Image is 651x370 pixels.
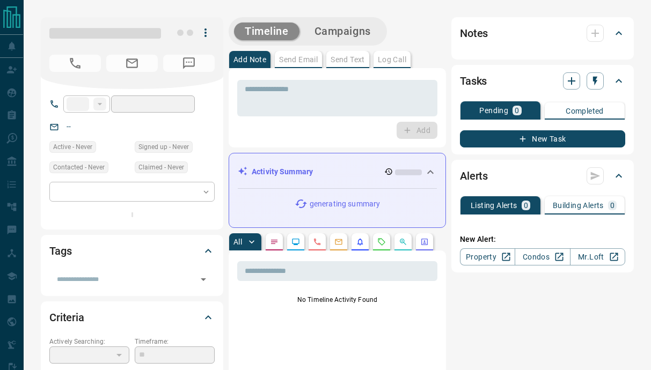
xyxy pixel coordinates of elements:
[460,234,625,245] p: New Alert:
[460,72,487,90] h2: Tasks
[138,142,189,152] span: Signed up - Never
[460,68,625,94] div: Tasks
[460,167,488,184] h2: Alerts
[460,25,488,42] h2: Notes
[479,107,508,114] p: Pending
[233,56,266,63] p: Add Note
[233,238,242,246] p: All
[304,23,382,40] button: Campaigns
[49,337,129,346] p: Actively Searching:
[237,295,437,305] p: No Timeline Activity Found
[234,23,299,40] button: Timeline
[49,55,101,72] span: No Number
[313,238,321,246] svg: Calls
[238,162,437,182] div: Activity Summary
[49,238,215,264] div: Tags
[49,305,215,330] div: Criteria
[460,248,515,265] a: Property
[163,55,215,72] span: No Number
[135,337,215,346] p: Timeframe:
[196,272,211,287] button: Open
[270,238,279,246] svg: Notes
[460,130,625,147] button: New Task
[460,163,625,189] div: Alerts
[53,142,92,152] span: Active - Never
[377,238,386,246] svg: Requests
[67,122,71,131] a: --
[566,107,604,115] p: Completed
[356,238,364,246] svg: Listing Alerts
[49,242,71,260] h2: Tags
[524,202,528,209] p: 0
[420,238,429,246] svg: Agent Actions
[53,162,105,173] span: Contacted - Never
[291,238,300,246] svg: Lead Browsing Activity
[553,202,604,209] p: Building Alerts
[515,107,519,114] p: 0
[252,166,313,177] p: Activity Summary
[399,238,407,246] svg: Opportunities
[49,309,84,326] h2: Criteria
[106,55,158,72] span: No Email
[310,198,380,210] p: generating summary
[471,202,517,209] p: Listing Alerts
[515,248,570,265] a: Condos
[570,248,625,265] a: Mr.Loft
[334,238,343,246] svg: Emails
[138,162,184,173] span: Claimed - Never
[460,20,625,46] div: Notes
[610,202,615,209] p: 0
